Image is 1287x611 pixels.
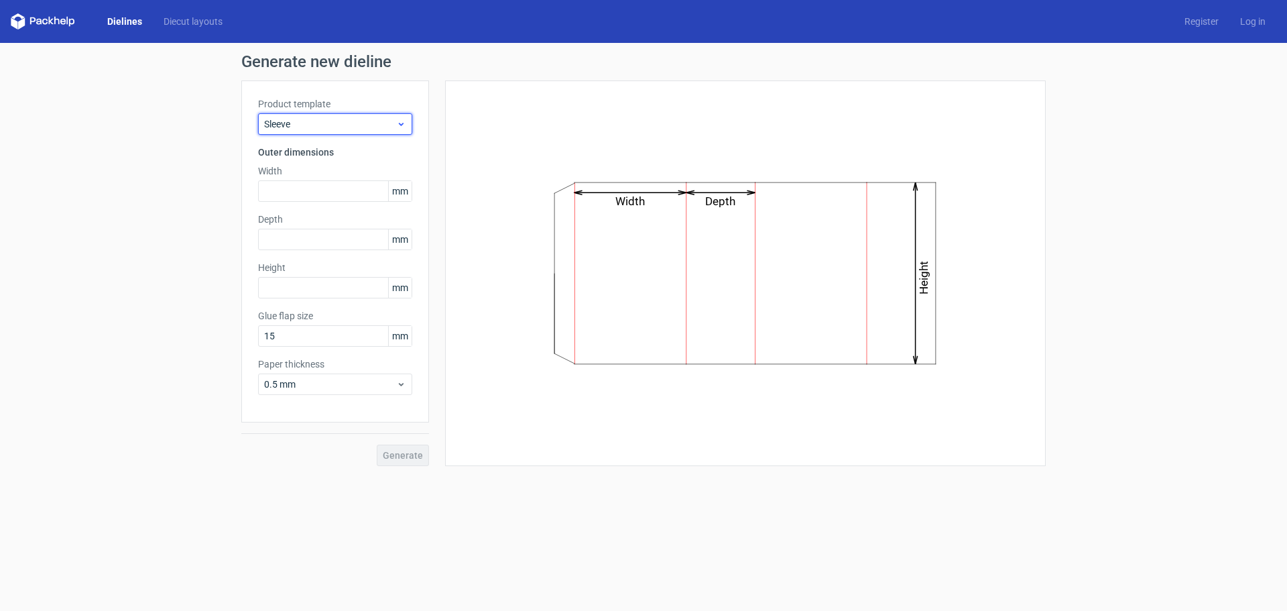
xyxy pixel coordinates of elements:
[153,15,233,28] a: Diecut layouts
[706,195,736,208] text: Depth
[258,309,412,323] label: Glue flap size
[264,117,396,131] span: Sleeve
[1174,15,1229,28] a: Register
[258,164,412,178] label: Width
[388,229,412,249] span: mm
[258,146,412,159] h3: Outer dimensions
[918,261,931,294] text: Height
[258,357,412,371] label: Paper thickness
[264,378,396,391] span: 0.5 mm
[258,213,412,226] label: Depth
[258,261,412,274] label: Height
[616,195,646,208] text: Width
[388,181,412,201] span: mm
[1229,15,1276,28] a: Log in
[97,15,153,28] a: Dielines
[388,326,412,346] span: mm
[241,54,1046,70] h1: Generate new dieline
[388,278,412,298] span: mm
[258,97,412,111] label: Product template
